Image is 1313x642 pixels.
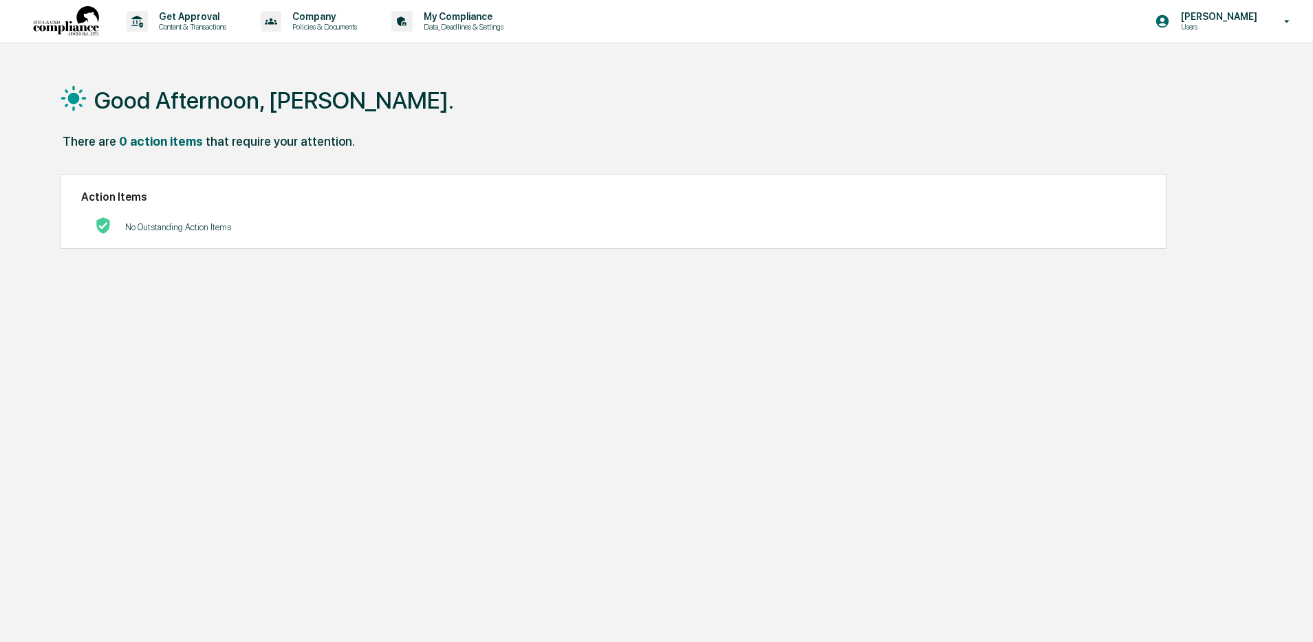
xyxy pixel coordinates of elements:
[63,134,116,148] div: There are
[119,134,203,148] div: 0 action items
[281,11,364,22] p: Company
[148,22,233,32] p: Content & Transactions
[1170,11,1264,22] p: [PERSON_NAME]
[281,22,364,32] p: Policies & Documents
[94,87,454,114] h1: Good Afternoon, [PERSON_NAME].
[1170,22,1264,32] p: Users
[206,134,355,148] div: that require your attention.
[33,6,99,37] img: logo
[148,11,233,22] p: Get Approval
[413,11,510,22] p: My Compliance
[125,222,231,232] p: No Outstanding Action Items
[81,190,1144,203] h2: Action Items
[95,217,111,234] img: No Actions logo
[413,22,510,32] p: Data, Deadlines & Settings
